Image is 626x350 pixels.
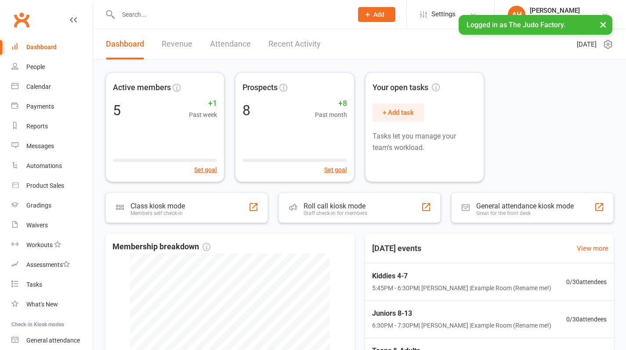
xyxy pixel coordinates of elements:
[372,283,551,293] span: 5:45PM - 6:30PM | [PERSON_NAME] | Example Room (Rename me!)
[162,29,192,59] a: Revenue
[467,21,565,29] span: Logged in as The Judo Factory.
[530,15,580,22] div: The Judo Factory
[11,215,93,235] a: Waivers
[11,136,93,156] a: Messages
[373,103,424,122] button: + Add task
[11,295,93,314] a: What's New
[268,29,321,59] a: Recent Activity
[11,9,33,31] a: Clubworx
[11,196,93,215] a: Gradings
[26,44,57,51] div: Dashboard
[26,337,80,344] div: General attendance
[315,110,347,120] span: Past month
[26,123,48,130] div: Reports
[26,202,51,209] div: Gradings
[26,222,48,229] div: Waivers
[373,131,477,153] p: Tasks let you manage your team's workload.
[431,4,456,24] span: Settings
[358,7,395,22] button: Add
[242,103,250,117] div: 8
[112,241,210,253] span: Membership breakdown
[324,165,347,175] button: Set goal
[304,210,367,216] div: Staff check-in for members
[566,277,607,287] span: 0 / 30 attendees
[11,57,93,77] a: People
[365,241,428,256] h3: [DATE] events
[11,156,93,176] a: Automations
[26,103,54,110] div: Payments
[373,11,384,18] span: Add
[372,270,551,282] span: Kiddies 4-7
[577,39,597,50] span: [DATE]
[113,103,121,117] div: 5
[26,261,70,268] div: Assessments
[26,281,42,288] div: Tasks
[315,97,347,110] span: +8
[11,235,93,255] a: Workouts
[242,81,278,94] span: Prospects
[130,202,185,210] div: Class kiosk mode
[372,308,551,319] span: Juniors 8-13
[530,7,580,15] div: [PERSON_NAME]
[113,81,171,94] span: Active members
[26,241,53,248] div: Workouts
[11,275,93,295] a: Tasks
[26,182,64,189] div: Product Sales
[106,29,144,59] a: Dashboard
[26,301,58,308] div: What's New
[210,29,251,59] a: Attendance
[11,97,93,117] a: Payments
[189,97,217,110] span: +1
[595,15,611,34] button: ×
[373,81,440,94] span: Your open tasks
[26,162,62,169] div: Automations
[476,210,574,216] div: Great for the front desk
[26,142,54,149] div: Messages
[476,202,574,210] div: General attendance kiosk mode
[11,77,93,97] a: Calendar
[11,37,93,57] a: Dashboard
[11,176,93,196] a: Product Sales
[372,321,551,330] span: 6:30PM - 7:30PM | [PERSON_NAME] | Example Room (Rename me!)
[194,165,217,175] button: Set goal
[11,117,93,136] a: Reports
[508,6,525,23] div: AH
[116,8,347,21] input: Search...
[26,63,45,70] div: People
[130,210,185,216] div: Members self check-in
[566,314,607,324] span: 0 / 30 attendees
[26,83,51,90] div: Calendar
[577,243,608,254] a: View more
[189,110,217,120] span: Past week
[304,202,367,210] div: Roll call kiosk mode
[11,255,93,275] a: Assessments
